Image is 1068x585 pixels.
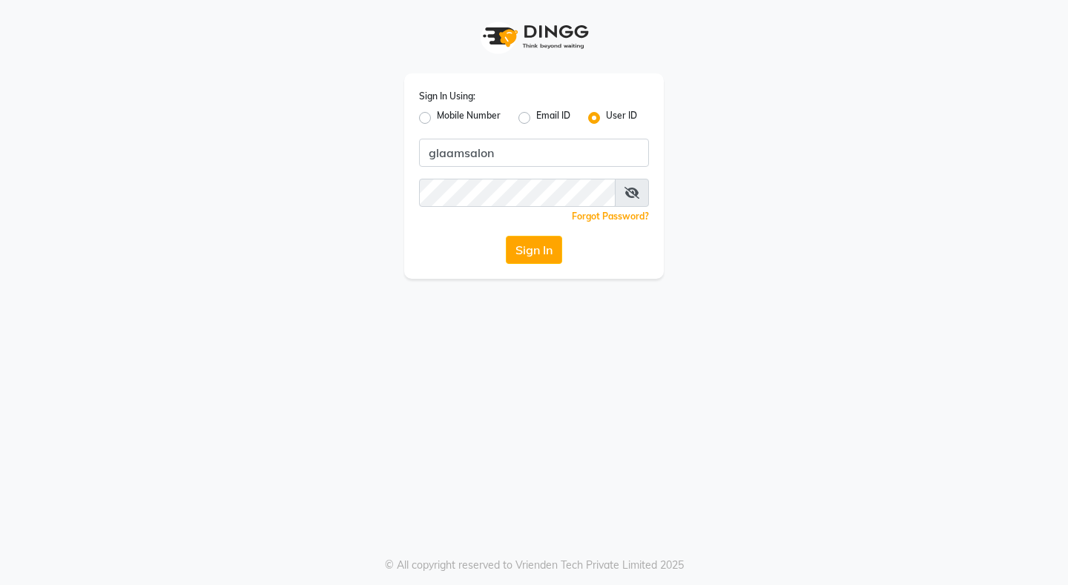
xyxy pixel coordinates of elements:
label: Sign In Using: [419,90,475,103]
a: Forgot Password? [572,211,649,222]
input: Username [419,139,649,167]
label: Email ID [536,109,570,127]
label: Mobile Number [437,109,501,127]
label: User ID [606,109,637,127]
input: Username [419,179,616,207]
button: Sign In [506,236,562,264]
img: logo1.svg [475,15,593,59]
